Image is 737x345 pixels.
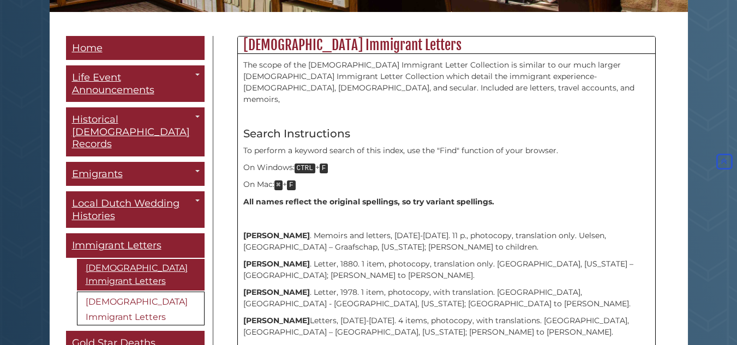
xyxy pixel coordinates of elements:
[243,258,650,281] p: . Letter, 1880. 1 item, photocopy, translation only. [GEOGRAPHIC_DATA], [US_STATE] – [GEOGRAPHIC_...
[66,36,205,60] a: Home
[72,42,103,54] span: Home
[243,230,650,253] p: . Memoirs and letters, [DATE]-[DATE]. 11 p., photocopy, translation only. Uelsen, [GEOGRAPHIC_DAT...
[77,259,205,290] a: [DEMOGRAPHIC_DATA] Immigrant Letters
[243,162,650,174] p: On Windows: +
[274,180,283,190] kbd: ⌘
[243,128,650,140] h4: Search Instructions
[243,179,650,191] p: On Mac: +
[66,162,205,186] a: Emigrants
[295,164,315,173] kbd: CTRL
[243,315,650,338] p: Letters, [DATE]-[DATE]. 4 items, photocopy, with translations. [GEOGRAPHIC_DATA], [GEOGRAPHIC_DAT...
[243,59,650,105] p: The scope of the [DEMOGRAPHIC_DATA] Immigrant Letter Collection is similar to our much larger [DE...
[66,233,205,258] a: Immigrant Letters
[66,65,205,102] a: Life Event Announcements
[72,197,179,222] span: Local Dutch Wedding Histories
[72,168,123,180] span: Emigrants
[243,287,310,297] strong: [PERSON_NAME]
[72,71,154,96] span: Life Event Announcements
[72,239,161,251] span: Immigrant Letters
[714,157,734,167] a: Back to Top
[77,292,205,325] a: [DEMOGRAPHIC_DATA] Immigrant Letters
[72,113,190,150] span: Historical [DEMOGRAPHIC_DATA] Records
[243,145,650,156] p: To perform a keyword search of this index, use the "Find" function of your browser.
[243,231,310,240] strong: [PERSON_NAME]
[287,180,296,190] kbd: F
[243,287,650,310] p: . Letter, 1978. 1 item, photocopy, with translation. [GEOGRAPHIC_DATA], [GEOGRAPHIC_DATA] - [GEOG...
[243,259,310,269] strong: [PERSON_NAME]
[320,164,328,173] kbd: F
[66,107,205,156] a: Historical [DEMOGRAPHIC_DATA] Records
[243,316,310,325] strong: [PERSON_NAME]
[243,197,494,207] strong: All names reflect the original spellings, so try variant spellings.
[66,191,205,228] a: Local Dutch Wedding Histories
[238,37,655,54] h2: [DEMOGRAPHIC_DATA] Immigrant Letters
